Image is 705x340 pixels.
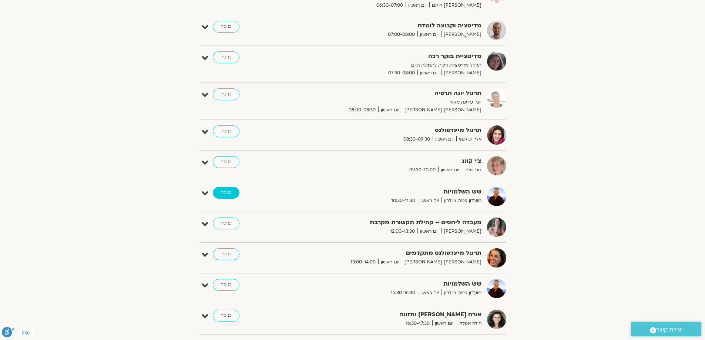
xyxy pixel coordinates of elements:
[300,310,481,320] strong: אורח [PERSON_NAME] ותזונה
[388,289,418,297] span: 15:30-16:30
[402,106,481,114] span: [PERSON_NAME] [PERSON_NAME]
[433,135,456,143] span: יום ראשון
[374,1,406,9] span: 06:30-07:00
[300,61,481,69] p: תרגול מדיטציות רכות לתחילת היום
[462,166,481,174] span: חני שלם
[438,166,462,174] span: יום ראשון
[403,320,432,327] span: 16:30-17:30
[656,325,683,335] span: יצירת קשר
[441,69,481,77] span: [PERSON_NAME]
[300,51,481,61] strong: מדיטציית בוקר רכה
[386,69,417,77] span: 07:30-08:00
[300,98,481,106] p: יוגה עדינה מאוד
[300,156,481,166] strong: צ'י קונג
[441,228,481,235] span: [PERSON_NAME]
[441,31,481,38] span: [PERSON_NAME]
[429,1,481,9] span: [PERSON_NAME] רוחם
[213,310,239,322] a: כניסה
[213,125,239,137] a: כניסה
[213,156,239,168] a: כניסה
[456,320,481,327] span: הילה אפללו
[300,125,481,135] strong: תרגול מיינדפולנס
[456,135,481,143] span: אלה טולנאי
[300,187,481,197] strong: שש השלמויות
[378,258,402,266] span: יום ראשון
[346,106,378,114] span: 08:00-08:30
[213,279,239,291] a: כניסה
[418,289,442,297] span: יום ראשון
[213,218,239,229] a: כניסה
[213,88,239,100] a: כניסה
[418,197,442,205] span: יום ראשון
[348,258,378,266] span: 13:00-14:00
[300,88,481,98] strong: תרגול יוגה תרפיה
[300,21,481,31] strong: מדיטציה וקבוצה לומדת
[432,320,456,327] span: יום ראשון
[389,197,418,205] span: 10:30-11:30
[213,51,239,63] a: כניסה
[631,322,701,336] a: יצירת קשר
[417,228,441,235] span: יום ראשון
[300,218,481,228] strong: מעבדה ליחסים – קהילת תקשורת מקרבת
[442,197,481,205] span: מועדון פמה צ'ודרון
[385,31,417,38] span: 07:00-08:00
[407,166,438,174] span: 09:30-10:00
[406,1,429,9] span: יום ראשון
[387,228,417,235] span: 12:00-13:30
[300,279,481,289] strong: שש השלמויות
[442,289,481,297] span: מועדון פמה צ'ודרון
[213,248,239,260] a: כניסה
[402,258,481,266] span: [PERSON_NAME] [PERSON_NAME]
[213,187,239,199] a: כניסה
[417,31,441,38] span: יום ראשון
[401,135,433,143] span: 08:30-09:30
[213,21,239,33] a: כניסה
[300,248,481,258] strong: תרגול מיינדפולנס מתקדמים
[417,69,441,77] span: יום ראשון
[378,106,402,114] span: יום ראשון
